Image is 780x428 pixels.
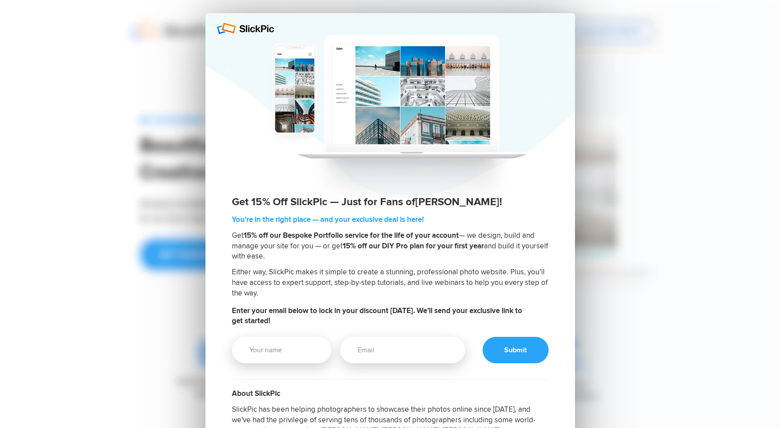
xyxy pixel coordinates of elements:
[232,306,522,326] b: Enter your email below to lock in your discount [DATE]. We’ll send your exclusive link to get sta...
[415,196,499,208] span: [PERSON_NAME]
[244,231,459,240] b: 15% off our Bespoke Portfolio service for the life of your account
[232,214,549,299] h2: Get — we design, build and manage your site for you — or get and build it yourself with ease. Eit...
[232,337,332,363] input: Your name
[232,194,549,210] p: Get 15% Off SlickPic — Just for Fans of !
[340,337,465,363] input: Email
[232,389,280,398] b: About SlickPic
[232,215,424,224] b: You’re in the right place — and your exclusive deal is here!
[343,241,484,251] b: 15% off our DIY Pro plan for your first year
